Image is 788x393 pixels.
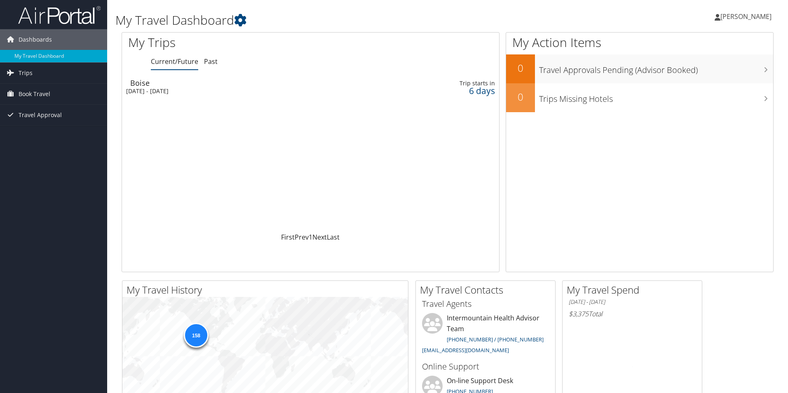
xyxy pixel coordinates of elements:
[539,89,773,105] h3: Trips Missing Hotels
[127,283,408,297] h2: My Travel History
[506,34,773,51] h1: My Action Items
[130,79,366,87] div: Boise
[422,298,549,310] h3: Travel Agents
[115,12,558,29] h1: My Travel Dashboard
[18,5,101,25] img: airportal-logo.png
[204,57,218,66] a: Past
[569,309,696,318] h6: Total
[506,90,535,104] h2: 0
[312,233,327,242] a: Next
[128,34,336,51] h1: My Trips
[327,233,340,242] a: Last
[422,346,509,354] a: [EMAIL_ADDRESS][DOMAIN_NAME]
[19,105,62,125] span: Travel Approval
[422,361,549,372] h3: Online Support
[569,309,589,318] span: $3,375
[715,4,780,29] a: [PERSON_NAME]
[412,87,495,94] div: 6 days
[281,233,295,242] a: First
[151,57,198,66] a: Current/Future
[420,283,555,297] h2: My Travel Contacts
[567,283,702,297] h2: My Travel Spend
[506,54,773,83] a: 0Travel Approvals Pending (Advisor Booked)
[183,323,208,348] div: 158
[506,83,773,112] a: 0Trips Missing Hotels
[295,233,309,242] a: Prev
[720,12,772,21] span: [PERSON_NAME]
[126,87,361,95] div: [DATE] - [DATE]
[569,298,696,306] h6: [DATE] - [DATE]
[309,233,312,242] a: 1
[447,336,544,343] a: [PHONE_NUMBER] / [PHONE_NUMBER]
[19,63,33,83] span: Trips
[418,313,553,357] li: Intermountain Health Advisor Team
[506,61,535,75] h2: 0
[412,80,495,87] div: Trip starts in
[539,60,773,76] h3: Travel Approvals Pending (Advisor Booked)
[19,84,50,104] span: Book Travel
[19,29,52,50] span: Dashboards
